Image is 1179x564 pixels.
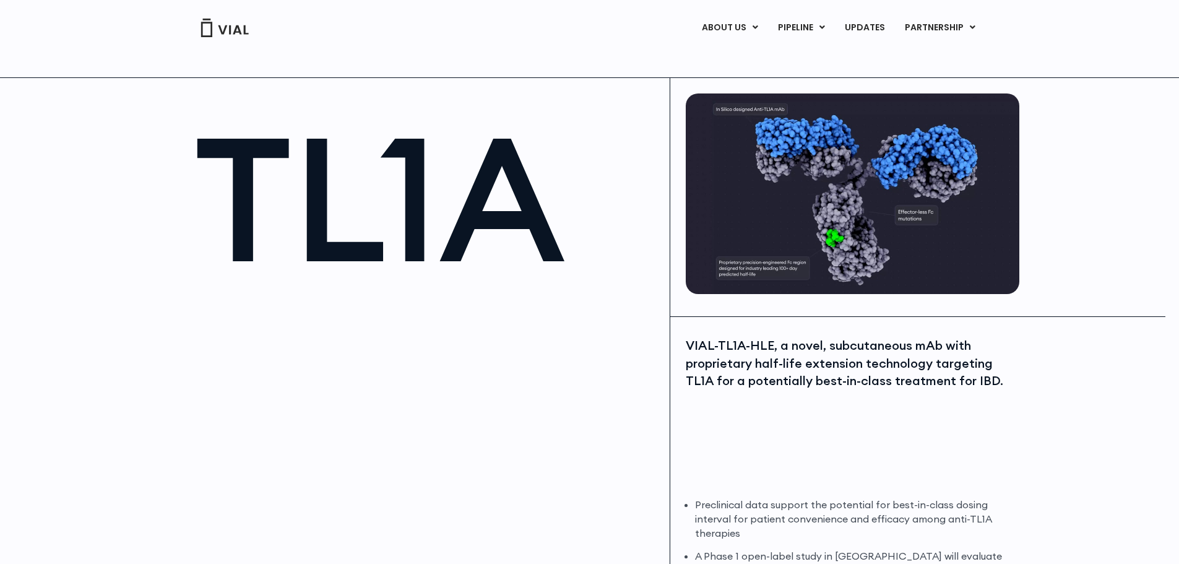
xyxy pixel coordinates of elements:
[695,498,1016,540] li: Preclinical data support the potential for best-in-class dosing interval for patient convenience ...
[686,93,1019,294] img: TL1A antibody diagram.
[692,17,767,38] a: ABOUT USMenu Toggle
[835,17,894,38] a: UPDATES
[200,19,249,37] img: Vial Logo
[895,17,985,38] a: PARTNERSHIPMenu Toggle
[768,17,834,38] a: PIPELINEMenu Toggle
[194,112,658,285] h1: TL1A
[686,337,1016,390] div: VIAL-TL1A-HLE, a novel, subcutaneous mAb with proprietary half-life extension technology targetin...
